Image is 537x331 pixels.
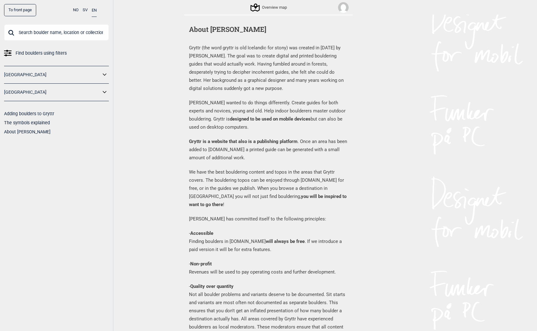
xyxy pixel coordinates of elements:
[189,194,346,207] strong: you will be inspired to want to go there
[4,111,54,116] a: Adding boulders to Gryttr
[4,70,101,79] a: [GEOGRAPHIC_DATA]
[4,120,50,125] a: The symbols explained
[189,139,298,144] strong: Gryttr is a website that also is a publishing platform
[83,4,88,16] button: SV
[73,4,79,16] button: NO
[4,129,51,134] a: About [PERSON_NAME]
[190,284,234,289] strong: Quality over quantity
[4,88,101,97] a: [GEOGRAPHIC_DATA]
[189,44,348,92] p: Gryttr (the word gryttr is old Icelandic for stony) was created in [DATE] by [PERSON_NAME]. The g...
[189,99,348,131] p: [PERSON_NAME] wanted to do things differently. Create guides for both experts and novices, young ...
[4,4,36,16] a: To front page
[189,137,348,162] p: . Once an area has been added to [DOMAIN_NAME] a printed guide can be generated with a small amou...
[92,4,97,17] button: EN
[189,229,348,254] p: - Finding boulders in [DOMAIN_NAME] . If we introduce a paid version it will be for extra features.
[16,49,67,58] span: Find boulders using filters
[190,230,213,236] strong: Accessible
[4,49,109,58] a: Find boulders using filters
[4,24,109,41] input: Search boulder name, location or collection
[230,116,311,122] strong: designed to be used on mobile devices
[189,215,348,223] p: [PERSON_NAME] has committed itself to the following principles:
[266,239,305,244] strong: will always be free
[189,168,348,209] p: We have the best bouldering content and topos in the areas that Gryttr covers. The bouldering top...
[338,2,349,13] img: User fallback1
[190,261,212,267] strong: Non-profit
[189,25,348,34] h1: About [PERSON_NAME]
[251,4,287,11] div: Overview map
[189,260,348,276] p: - Revenues will be used to pay operating costs and further development.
